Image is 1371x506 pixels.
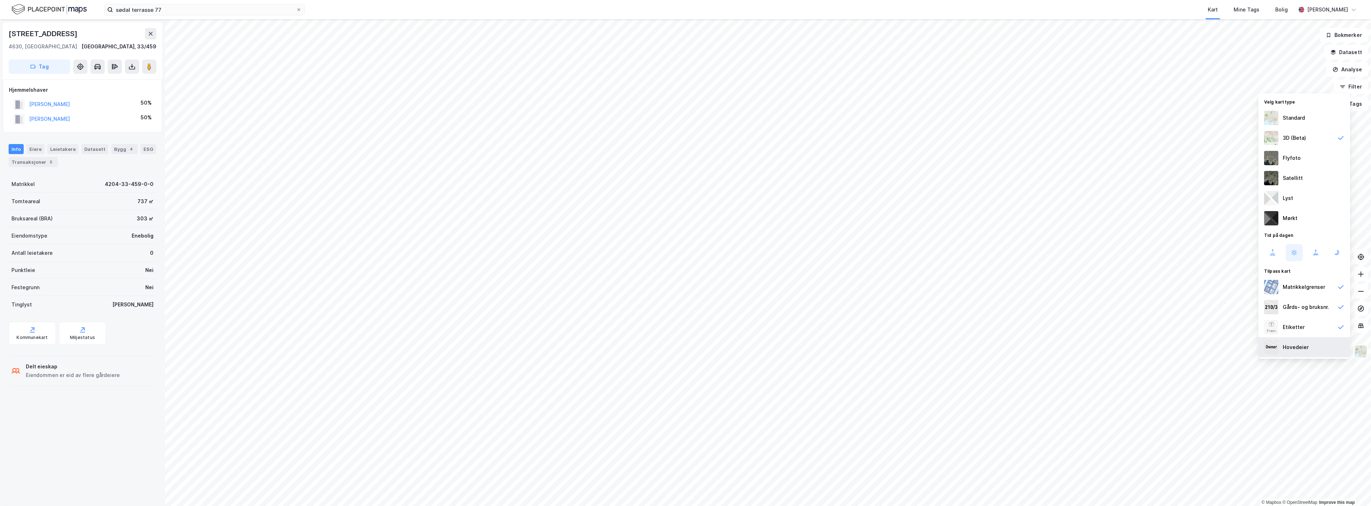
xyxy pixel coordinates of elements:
[9,28,79,39] div: [STREET_ADDRESS]
[1283,154,1301,162] div: Flyfoto
[11,249,53,257] div: Antall leietakere
[26,371,120,379] div: Eiendommen er eid av flere gårdeiere
[1264,171,1278,185] img: 9k=
[1283,323,1305,331] div: Etiketter
[1354,345,1368,358] img: Z
[1283,114,1305,122] div: Standard
[9,42,77,51] div: 4630, [GEOGRAPHIC_DATA]
[1275,5,1288,14] div: Bolig
[1283,283,1325,291] div: Matrikkelgrenser
[9,59,70,74] button: Tag
[70,335,95,340] div: Miljøstatus
[141,99,152,107] div: 50%
[26,362,120,371] div: Delt eieskap
[81,144,108,154] div: Datasett
[47,144,79,154] div: Leietakere
[1264,131,1278,145] img: Z
[141,113,152,122] div: 50%
[1335,472,1371,506] div: Kontrollprogram for chat
[9,144,24,154] div: Info
[1283,343,1309,352] div: Hovedeier
[1264,211,1278,225] img: nCdM7BzjoCAAAAAElFTkSuQmCC
[11,300,32,309] div: Tinglyst
[1208,5,1218,14] div: Kart
[1283,134,1306,142] div: 3D (Beta)
[11,214,53,223] div: Bruksareal (BRA)
[11,180,35,188] div: Matrikkel
[1264,300,1278,314] img: cadastreKeys.547ab17ec502f5a4ef2b.jpeg
[1264,191,1278,205] img: luj3wr1y2y3+OchiMxRmMxRlscgabnMEmZ7DJGWxyBpucwSZnsMkZbHIGm5zBJmewyRlscgabnMEmZ7DJGWxyBpucwSZnsMkZ...
[17,335,48,340] div: Kommunekart
[132,231,154,240] div: Enebolig
[1282,500,1317,505] a: OpenStreetMap
[145,283,154,292] div: Nei
[1283,174,1303,182] div: Satellitt
[111,144,138,154] div: Bygg
[113,4,296,15] input: Søk på adresse, matrikkel, gårdeiere, leietakere eller personer
[9,86,156,94] div: Hjemmelshaver
[9,157,58,167] div: Transaksjoner
[1335,97,1368,111] button: Tags
[1335,472,1371,506] iframe: Chat Widget
[150,249,154,257] div: 0
[1320,28,1368,42] button: Bokmerker
[11,231,47,240] div: Eiendomstype
[81,42,156,51] div: [GEOGRAPHIC_DATA], 33/459
[1262,500,1281,505] a: Mapbox
[1283,303,1329,311] div: Gårds- og bruksnr.
[1258,228,1350,241] div: Tid på dagen
[1283,214,1297,223] div: Mørkt
[1264,320,1278,334] img: Z
[1258,95,1350,108] div: Velg karttype
[1319,500,1355,505] a: Improve this map
[145,266,154,275] div: Nei
[1307,5,1348,14] div: [PERSON_NAME]
[11,283,39,292] div: Festegrunn
[1334,80,1368,94] button: Filter
[1327,62,1368,77] button: Analyse
[1283,194,1293,202] div: Lyst
[48,158,55,166] div: 5
[1264,111,1278,125] img: Z
[128,145,135,153] div: 4
[1264,280,1278,294] img: cadastreBorders.cfe08de4b5ddd52a10de.jpeg
[11,197,40,206] div: Tomteareal
[1258,264,1350,277] div: Tilpass kart
[112,300,154,309] div: [PERSON_NAME]
[141,144,156,154] div: ESG
[137,197,154,206] div: 737 ㎡
[27,144,44,154] div: Eiere
[1234,5,1259,14] div: Mine Tags
[1264,151,1278,165] img: Z
[105,180,154,188] div: 4204-33-459-0-0
[11,3,87,16] img: logo.f888ab2527a4732fd821a326f86c7f29.svg
[1324,45,1368,59] button: Datasett
[137,214,154,223] div: 303 ㎡
[11,266,35,275] div: Punktleie
[1264,340,1278,354] img: majorOwner.b5e170eddb5c04bfeeff.jpeg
